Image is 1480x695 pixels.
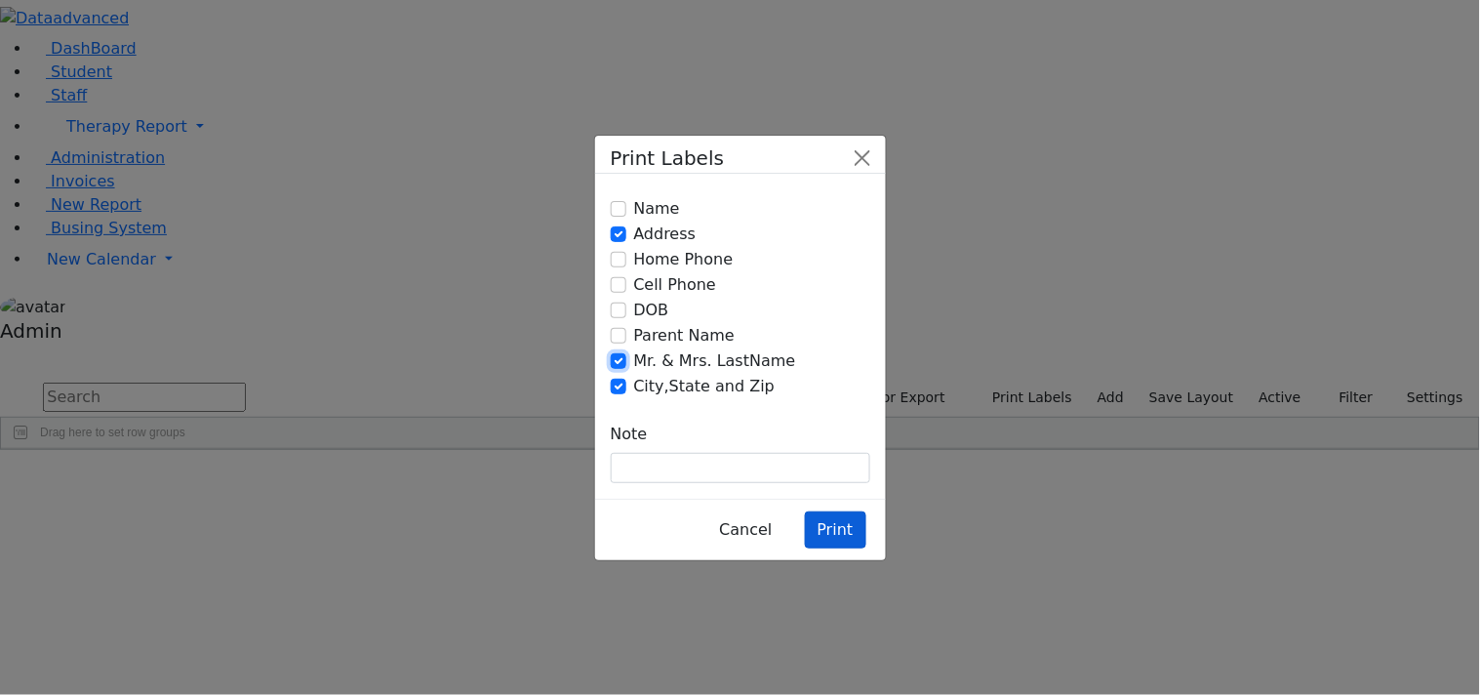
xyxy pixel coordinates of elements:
[634,273,717,297] label: Cell Phone
[634,299,669,322] label: DOB
[634,197,680,221] label: Name
[634,248,734,271] label: Home Phone
[706,511,784,549] button: Cancel
[634,349,796,373] label: Mr. & Mrs. LastName
[634,223,697,246] label: Address
[805,511,866,549] button: Print
[634,324,736,347] label: Parent Name
[611,143,725,173] h5: Print Labels
[847,143,878,174] button: Close
[634,375,776,398] label: City,State and Zip
[611,416,648,453] label: Note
